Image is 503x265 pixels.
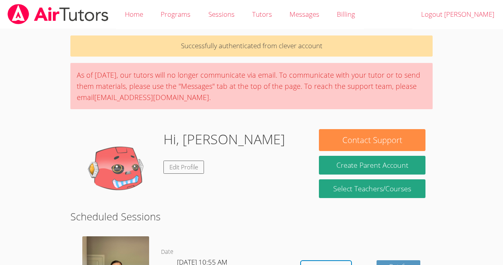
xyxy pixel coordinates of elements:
img: default.png [78,129,157,209]
p: Successfully authenticated from clever account [70,35,433,57]
button: Create Parent Account [319,156,425,175]
a: Edit Profile [163,161,204,174]
dt: Date [161,247,173,257]
img: airtutors_banner-c4298cdbf04f3fff15de1276eac7730deb9818008684d7c2e4769d2f7ddbe033.png [7,4,109,24]
div: As of [DATE], our tutors will no longer communicate via email. To communicate with your tutor or ... [70,63,433,109]
span: Messages [289,10,319,19]
a: Select Teachers/Courses [319,179,425,198]
h2: Scheduled Sessions [70,209,433,224]
button: Contact Support [319,129,425,151]
h1: Hi, [PERSON_NAME] [163,129,285,149]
